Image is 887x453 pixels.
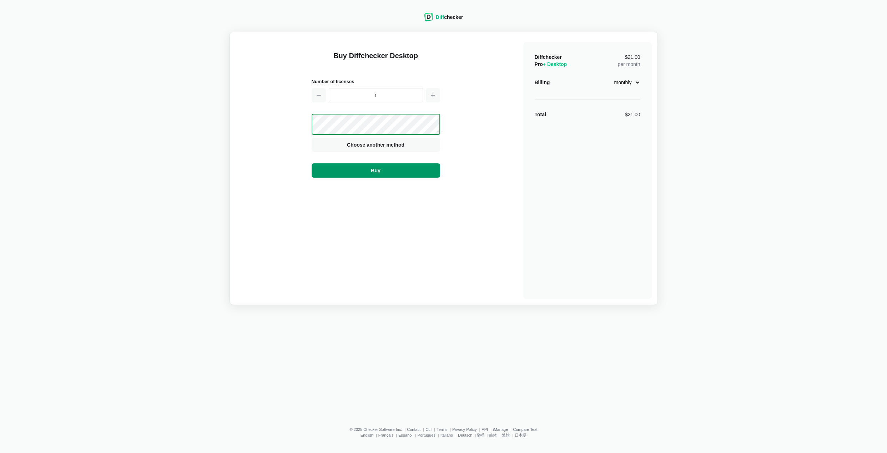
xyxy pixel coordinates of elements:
div: Billing [535,79,550,86]
button: Choose another method [312,138,440,152]
a: Diffchecker logoDiffchecker [424,17,463,22]
button: Buy [312,163,440,178]
a: CLI [425,427,432,432]
a: हिन्दी [477,433,484,437]
h1: Buy Diffchecker Desktop [312,51,440,69]
a: Terms [437,427,447,432]
div: $21.00 [625,111,640,118]
a: 简体 [489,433,497,437]
div: checker [436,14,463,21]
span: Buy [369,167,382,174]
strong: Total [535,112,546,117]
a: Français [378,433,393,437]
a: Compare Text [513,427,537,432]
a: Privacy Policy [452,427,477,432]
div: per month [618,54,640,68]
a: 繁體 [502,433,510,437]
a: English [361,433,373,437]
h2: Number of licenses [312,78,440,85]
span: $21.00 [625,55,640,60]
a: Italiano [440,433,453,437]
span: Choose another method [346,141,406,148]
a: 日本語 [515,433,526,437]
input: 1 [329,88,423,102]
img: Diffchecker logo [424,13,433,21]
span: Diffchecker [535,54,562,60]
a: iManage [493,427,508,432]
span: + Desktop [543,61,567,67]
a: Deutsch [458,433,472,437]
span: Diff [436,14,444,20]
a: API [482,427,488,432]
a: Español [398,433,413,437]
span: Pro [535,61,567,67]
a: Contact [407,427,420,432]
li: © 2025 Checker Software Inc. [349,427,407,432]
a: Português [418,433,435,437]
